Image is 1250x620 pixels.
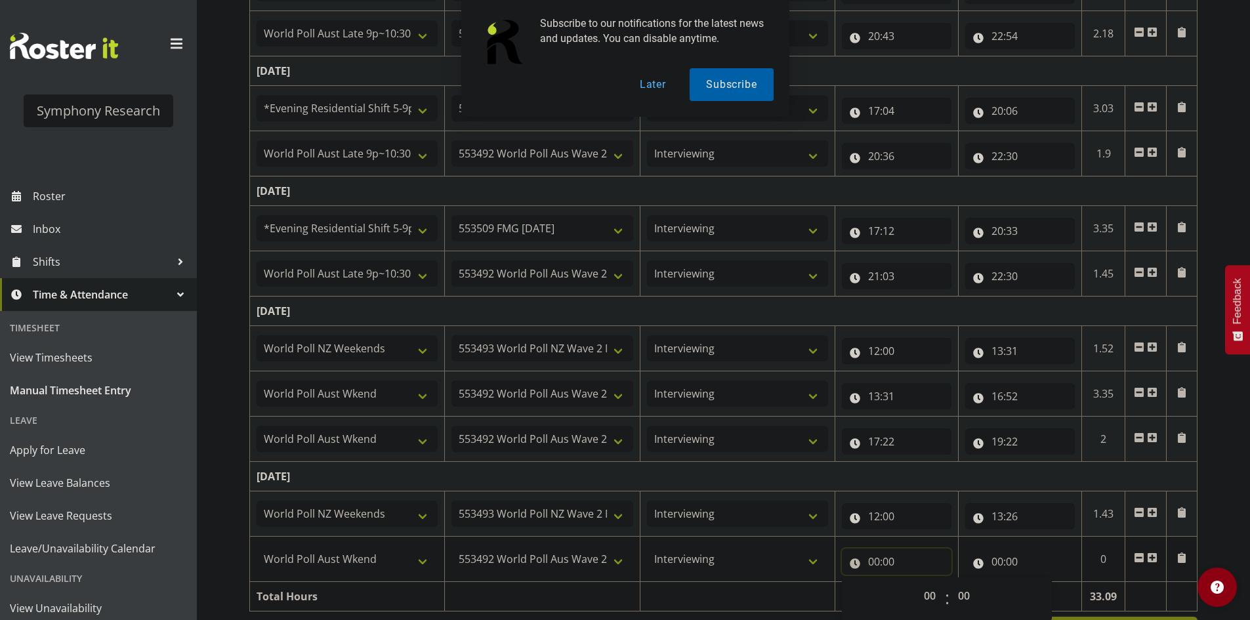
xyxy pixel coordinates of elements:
[10,440,187,460] span: Apply for Leave
[965,263,1075,289] input: Click to select...
[1081,371,1125,417] td: 3.35
[965,143,1075,169] input: Click to select...
[842,503,951,529] input: Click to select...
[965,428,1075,455] input: Click to select...
[3,374,194,407] a: Manual Timesheet Entry
[33,285,171,304] span: Time & Attendance
[842,428,951,455] input: Click to select...
[3,565,194,592] div: Unavailability
[842,143,951,169] input: Click to select...
[1081,131,1125,176] td: 1.9
[3,499,194,532] a: View Leave Requests
[3,341,194,374] a: View Timesheets
[1232,278,1243,324] span: Feedback
[1081,537,1125,582] td: 0
[842,383,951,409] input: Click to select...
[1081,206,1125,251] td: 3.35
[3,532,194,565] a: Leave/Unavailability Calendar
[1081,417,1125,462] td: 2
[3,407,194,434] div: Leave
[10,506,187,526] span: View Leave Requests
[842,338,951,364] input: Click to select...
[1081,491,1125,537] td: 1.43
[10,539,187,558] span: Leave/Unavailability Calendar
[250,297,1198,326] td: [DATE]
[965,218,1075,244] input: Click to select...
[10,473,187,493] span: View Leave Balances
[1211,581,1224,594] img: help-xxl-2.png
[842,263,951,289] input: Click to select...
[10,348,187,367] span: View Timesheets
[477,16,530,68] img: notification icon
[10,381,187,400] span: Manual Timesheet Entry
[530,16,774,46] div: Subscribe to our notifications for the latest news and updates. You can disable anytime.
[1225,265,1250,354] button: Feedback - Show survey
[965,338,1075,364] input: Click to select...
[250,582,445,611] td: Total Hours
[945,583,949,615] span: :
[842,218,951,244] input: Click to select...
[3,314,194,341] div: Timesheet
[3,466,194,499] a: View Leave Balances
[965,548,1075,575] input: Click to select...
[250,462,1198,491] td: [DATE]
[965,503,1075,529] input: Click to select...
[1081,326,1125,371] td: 1.52
[1081,582,1125,611] td: 33.09
[842,548,951,575] input: Click to select...
[33,219,190,239] span: Inbox
[690,68,773,101] button: Subscribe
[623,68,682,101] button: Later
[10,598,187,618] span: View Unavailability
[965,383,1075,409] input: Click to select...
[33,252,171,272] span: Shifts
[1081,251,1125,297] td: 1.45
[33,186,190,206] span: Roster
[3,434,194,466] a: Apply for Leave
[250,176,1198,206] td: [DATE]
